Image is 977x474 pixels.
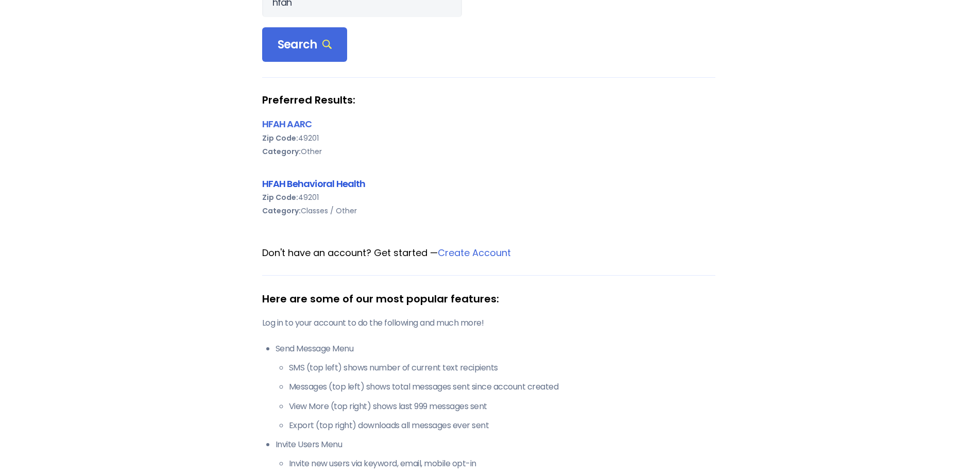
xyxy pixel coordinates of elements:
b: Zip Code: [262,133,298,143]
li: Invite new users via keyword, email, mobile opt-in [289,458,715,470]
li: Invite Users Menu [276,438,715,470]
li: Messages (top left) shows total messages sent since account created [289,381,715,393]
div: 49201 [262,131,715,145]
b: Category: [262,206,301,216]
a: HFAH AARC [262,117,312,130]
b: Zip Code: [262,192,298,202]
div: 49201 [262,191,715,204]
div: HFAH AARC [262,117,715,131]
a: Create Account [438,246,511,259]
div: HFAH Behavioral Health [262,177,715,191]
li: SMS (top left) shows number of current text recipients [289,362,715,374]
li: View More (top right) shows last 999 messages sent [289,400,715,413]
li: Send Message Menu [276,343,715,431]
div: Here are some of our most popular features: [262,291,715,307]
div: Classes / Other [262,204,715,217]
b: Category: [262,146,301,157]
li: Export (top right) downloads all messages ever sent [289,419,715,432]
div: Search [262,27,348,62]
div: Other [262,145,715,158]
a: HFAH Behavioral Health [262,177,366,190]
p: Log in to your account to do the following and much more! [262,317,715,329]
strong: Preferred Results: [262,93,715,107]
span: Search [278,38,332,52]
